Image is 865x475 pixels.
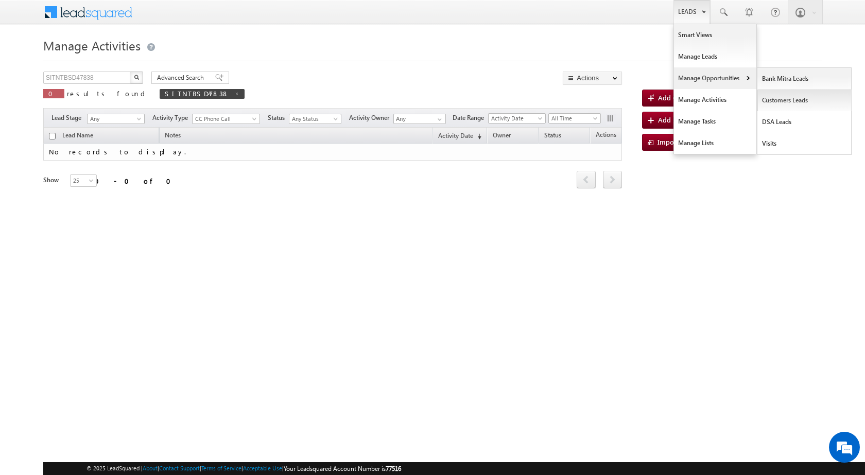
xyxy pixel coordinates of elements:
a: Manage Tasks [674,111,756,132]
input: Type to Search [393,114,446,124]
a: DSA Leads [757,111,852,133]
a: Activity Date [488,113,546,124]
span: Add New Lead [658,115,703,124]
a: Show All Items [432,114,445,125]
span: Import Activities [658,137,709,146]
a: Terms of Service [201,465,241,471]
span: Lead Name [57,130,98,143]
span: 25 [71,176,98,185]
a: Customers Leads [757,90,852,111]
span: prev [577,171,596,188]
a: next [603,172,622,188]
span: Any [88,114,141,124]
a: Manage Opportunities [674,67,756,89]
span: Lead Stage [51,113,85,122]
input: Check all records [49,133,56,139]
a: Acceptable Use [243,465,282,471]
span: Date Range [453,113,488,122]
span: Add CC Phone Call [658,93,716,102]
button: Actions [563,72,622,84]
span: Activity Type [152,113,192,122]
img: Search [134,75,139,80]
a: prev [577,172,596,188]
a: Any [87,114,145,124]
span: SITNTBSD47838 [165,89,229,98]
a: 25 [70,174,97,187]
a: Visits [757,133,852,154]
span: Advanced Search [157,73,207,82]
span: Activity Owner [349,113,393,122]
a: CC Phone Call [192,114,260,124]
td: No records to display. [43,144,622,161]
a: Manage Activities [674,89,756,111]
span: Actions [591,129,621,143]
span: Any Status [289,114,338,124]
span: Notes [160,130,186,143]
span: Activity Date [489,114,542,123]
a: Contact Support [159,465,200,471]
span: 77516 [386,465,401,472]
span: CC Phone Call [193,114,255,124]
span: next [603,171,622,188]
span: Status [268,113,289,122]
a: Manage Lists [674,132,756,154]
span: 0 [48,89,59,98]
a: Bank Mitra Leads [757,68,852,90]
a: About [143,465,158,471]
span: © 2025 LeadSquared | | | | | [86,464,401,473]
div: Show [43,175,62,185]
a: All Time [548,113,601,124]
span: Manage Activities [43,37,141,54]
a: Activity Date(sorted descending) [433,130,487,143]
div: 0 - 0 of 0 [95,175,177,187]
a: Manage Leads [674,46,756,67]
a: Smart Views [674,24,756,46]
span: All Time [549,114,598,123]
span: (sorted descending) [473,132,481,140]
span: Status [544,131,561,139]
a: Any Status [289,114,341,124]
span: Your Leadsquared Account Number is [284,465,401,472]
span: results found [67,89,149,98]
span: Owner [493,131,511,139]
